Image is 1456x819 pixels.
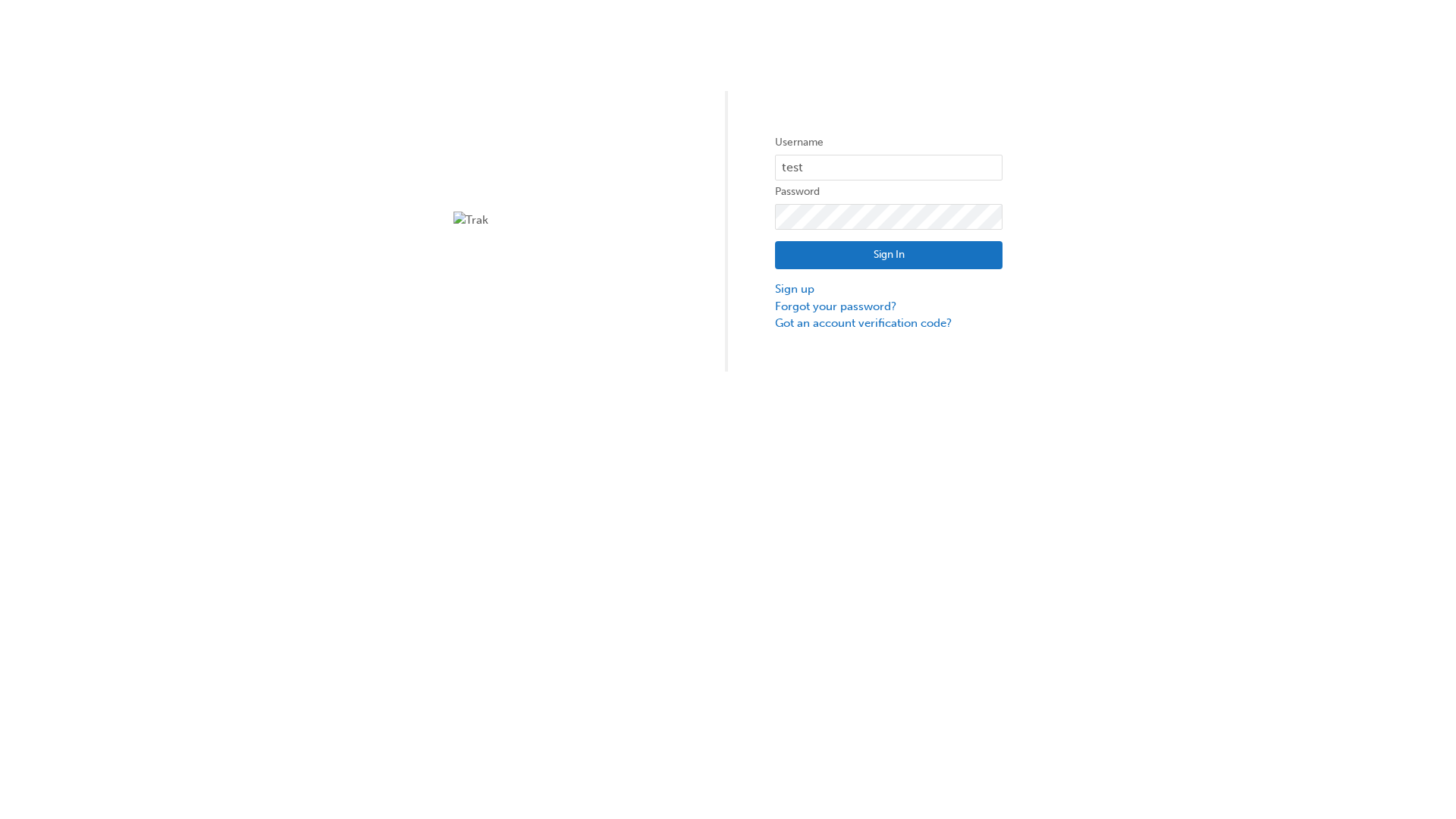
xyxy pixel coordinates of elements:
[775,133,1003,152] label: Username
[775,315,1003,332] a: Got an account verification code?
[775,298,1003,315] a: Forgot your password?
[453,212,681,229] img: Trak
[775,155,1003,180] input: Username
[775,183,1003,201] label: Password
[775,281,1003,298] a: Sign up
[775,241,1003,270] button: Sign In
